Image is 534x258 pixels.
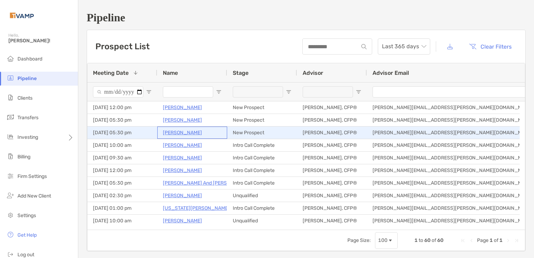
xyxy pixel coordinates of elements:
[8,38,74,44] span: [PERSON_NAME]!
[432,237,436,243] span: of
[297,101,367,114] div: [PERSON_NAME], CFP®
[297,164,367,177] div: [PERSON_NAME], CFP®
[303,70,323,76] span: Advisor
[17,193,51,199] span: Add New Client
[17,56,42,62] span: Dashboard
[87,101,157,114] div: [DATE] 12:00 pm
[95,42,150,51] h3: Prospect List
[17,232,37,238] span: Get Help
[297,114,367,126] div: [PERSON_NAME], CFP®
[227,139,297,151] div: Intro Call Complete
[6,54,15,63] img: dashboard icon
[361,44,367,49] img: input icon
[87,177,157,189] div: [DATE] 05:30 pm
[6,211,15,219] img: settings icon
[227,164,297,177] div: Intro Call Complete
[8,3,35,28] img: Zoe Logo
[514,238,519,243] div: Last Page
[163,166,202,175] a: [PERSON_NAME]
[297,202,367,214] div: [PERSON_NAME], CFP®
[373,70,409,76] span: Advisor Email
[17,173,47,179] span: Firm Settings
[233,70,248,76] span: Stage
[17,134,38,140] span: Investing
[6,93,15,102] img: clients icon
[356,89,361,95] button: Open Filter Menu
[87,139,157,151] div: [DATE] 10:00 am
[17,252,34,258] span: Log out
[227,114,297,126] div: New Prospect
[6,230,15,239] img: get-help icon
[382,39,426,54] span: Last 365 days
[163,179,252,187] a: [PERSON_NAME] And [PERSON_NAME]
[163,204,230,213] a: [US_STATE][PERSON_NAME]
[6,132,15,141] img: investing icon
[17,154,30,160] span: Billing
[373,86,528,98] input: Advisor Email Filter Input
[163,191,202,200] a: [PERSON_NAME]
[6,113,15,121] img: transfers icon
[378,237,388,243] div: 100
[6,152,15,160] img: billing icon
[297,127,367,139] div: [PERSON_NAME], CFP®
[297,177,367,189] div: [PERSON_NAME], CFP®
[460,238,466,243] div: First Page
[163,70,178,76] span: Name
[163,216,202,225] a: [PERSON_NAME]
[93,70,129,76] span: Meeting Date
[163,141,202,150] a: [PERSON_NAME]
[87,11,526,24] h1: Pipeline
[87,127,157,139] div: [DATE] 05:30 pm
[227,127,297,139] div: New Prospect
[227,202,297,214] div: Intro Call Complete
[163,128,202,137] p: [PERSON_NAME]
[163,86,213,98] input: Name Filter Input
[505,238,511,243] div: Next Page
[494,237,498,243] span: of
[17,95,33,101] span: Clients
[297,152,367,164] div: [PERSON_NAME], CFP®
[17,213,36,218] span: Settings
[87,215,157,227] div: [DATE] 10:00 am
[490,237,493,243] span: 1
[297,139,367,151] div: [PERSON_NAME], CFP®
[375,232,398,249] div: Page Size
[17,76,37,81] span: Pipeline
[227,177,297,189] div: Intro Call Complete
[469,238,474,243] div: Previous Page
[93,86,143,98] input: Meeting Date Filter Input
[17,115,38,121] span: Transfers
[6,191,15,200] img: add_new_client icon
[499,237,503,243] span: 1
[6,172,15,180] img: firm-settings icon
[286,89,291,95] button: Open Filter Menu
[227,189,297,202] div: Unqualified
[216,89,222,95] button: Open Filter Menu
[419,237,423,243] span: to
[227,215,297,227] div: Unqualified
[227,101,297,114] div: New Prospect
[163,153,202,162] a: [PERSON_NAME]
[297,189,367,202] div: [PERSON_NAME], CFP®
[87,164,157,177] div: [DATE] 12:00 pm
[464,39,517,54] button: Clear Filters
[163,116,202,124] a: [PERSON_NAME]
[414,237,418,243] span: 1
[437,237,443,243] span: 60
[87,152,157,164] div: [DATE] 09:30 am
[87,202,157,214] div: [DATE] 01:00 pm
[477,237,489,243] span: Page
[163,103,202,112] a: [PERSON_NAME]
[227,152,297,164] div: Intro Call Complete
[297,215,367,227] div: [PERSON_NAME], CFP®
[87,189,157,202] div: [DATE] 02:30 pm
